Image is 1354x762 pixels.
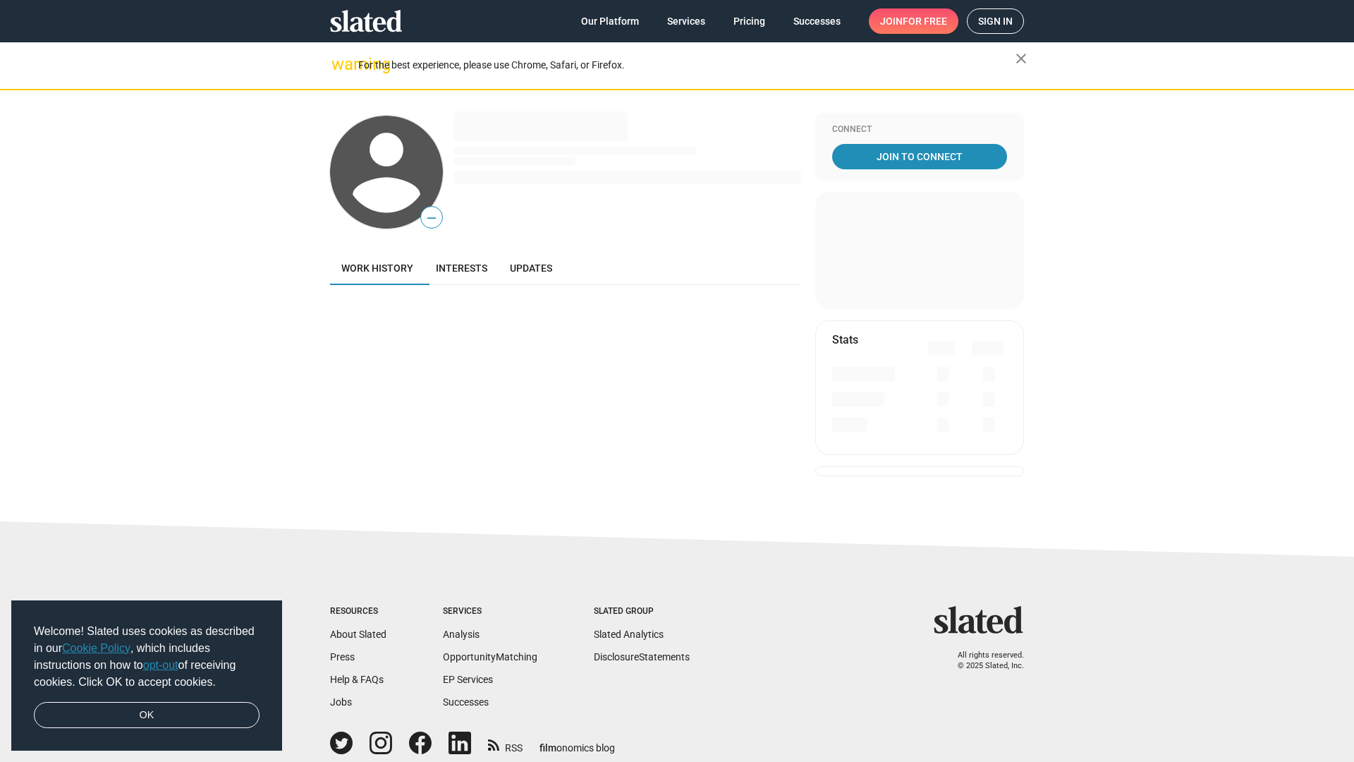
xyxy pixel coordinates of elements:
[341,262,413,274] span: Work history
[594,629,664,640] a: Slated Analytics
[330,651,355,663] a: Press
[880,8,947,34] span: Join
[421,209,442,227] span: —
[782,8,852,34] a: Successes
[570,8,650,34] a: Our Platform
[330,674,384,685] a: Help & FAQs
[143,659,178,671] a: opt-out
[436,262,487,274] span: Interests
[443,629,480,640] a: Analysis
[722,8,776,34] a: Pricing
[581,8,639,34] span: Our Platform
[832,124,1007,135] div: Connect
[443,696,489,708] a: Successes
[793,8,841,34] span: Successes
[443,651,537,663] a: OpportunityMatching
[594,606,690,617] div: Slated Group
[539,742,556,754] span: film
[330,251,425,285] a: Work history
[443,674,493,685] a: EP Services
[903,8,947,34] span: for free
[832,332,858,347] mat-card-title: Stats
[667,8,705,34] span: Services
[733,8,765,34] span: Pricing
[62,642,130,654] a: Cookie Policy
[34,702,260,729] a: dismiss cookie message
[34,623,260,691] span: Welcome! Slated uses cookies as described in our , which includes instructions on how to of recei...
[488,733,523,755] a: RSS
[11,600,282,751] div: cookieconsent
[978,9,1013,33] span: Sign in
[330,606,386,617] div: Resources
[443,606,537,617] div: Services
[330,696,352,708] a: Jobs
[425,251,499,285] a: Interests
[832,144,1007,169] a: Join To Connect
[1013,50,1030,67] mat-icon: close
[943,651,1024,671] p: All rights reserved. © 2025 Slated, Inc.
[656,8,716,34] a: Services
[539,730,615,755] a: filmonomics blog
[358,56,1015,75] div: For the best experience, please use Chrome, Safari, or Firefox.
[869,8,958,34] a: Joinfor free
[499,251,563,285] a: Updates
[835,144,1004,169] span: Join To Connect
[510,262,552,274] span: Updates
[331,56,348,73] mat-icon: warning
[594,651,690,663] a: DisclosureStatements
[330,629,386,640] a: About Slated
[967,8,1024,34] a: Sign in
